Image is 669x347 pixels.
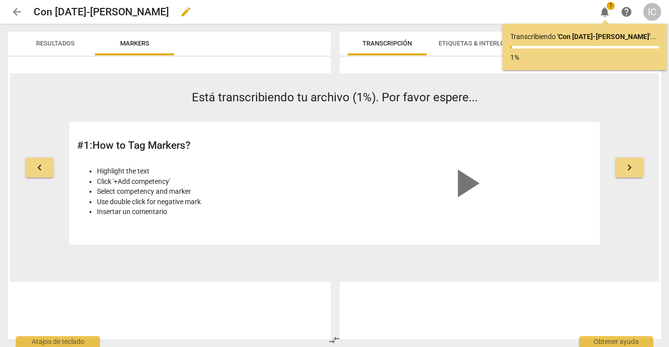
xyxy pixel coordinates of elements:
div: Atajos de teclado [16,336,100,347]
button: Notificaciones [596,3,614,21]
p: Transcribiendo ... [510,32,659,42]
span: keyboard_arrow_right [624,162,635,173]
span: help [621,6,632,18]
b: ' Con [DATE]-[PERSON_NAME] ' [557,33,650,41]
li: Use double click for negative mark [97,197,329,207]
span: Resultados [36,40,75,47]
span: Está transcribiendo tu archivo (1%). Por favor espere... [192,90,478,104]
span: Markers [120,40,149,47]
li: Click '+Add competency' [97,176,329,187]
span: keyboard_arrow_left [34,162,45,173]
span: notifications [599,6,611,18]
li: Insertar un comentario [97,207,329,217]
h2: Con [DATE]-[PERSON_NAME] [34,6,169,18]
span: Etiquetas & Interlocutores [439,40,533,47]
span: Transcripción [362,40,412,47]
span: edit [180,6,192,18]
p: 1% [510,52,659,63]
li: Select competency and marker [97,186,329,197]
span: compare_arrows [328,334,340,346]
span: arrow_back [11,6,23,18]
div: Obtener ayuda [579,336,653,347]
li: Highlight the text [97,166,329,176]
h2: # 1 : How to Tag Markers? [77,139,329,152]
button: IC [643,3,661,21]
span: play_arrow [442,160,490,207]
span: 1 [607,2,615,10]
a: Obtener ayuda [618,3,635,21]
